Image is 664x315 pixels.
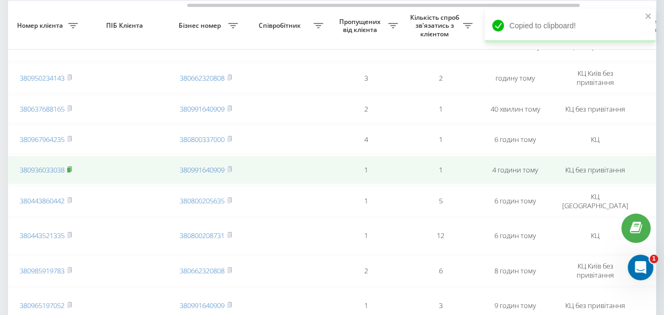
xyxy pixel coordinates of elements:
[14,21,68,30] span: Номер клієнта
[485,9,655,43] div: Copied to clipboard!
[628,255,653,280] iframe: Intercom live chat
[329,63,403,93] td: 3
[403,156,478,184] td: 1
[478,63,553,93] td: годину тому
[409,13,463,38] span: Кількість спроб зв'язатись з клієнтом
[403,95,478,123] td: 1
[478,256,553,286] td: 8 годин тому
[329,95,403,123] td: 2
[334,18,388,34] span: Пропущених від клієнта
[20,165,65,175] a: 380936033038
[329,218,403,254] td: 1
[478,186,553,216] td: 6 годин тому
[329,256,403,286] td: 2
[403,186,478,216] td: 5
[329,156,403,184] td: 1
[329,186,403,216] td: 1
[478,156,553,184] td: 4 години тому
[645,12,652,22] button: close
[180,73,225,83] a: 380662320808
[180,104,225,114] a: 380991640909
[20,104,65,114] a: 380637688165
[20,196,65,206] a: 380443860442
[403,218,478,254] td: 12
[174,21,228,30] span: Бізнес номер
[478,125,553,154] td: 6 годин тому
[553,156,638,184] td: КЦ без привітання
[180,266,225,275] a: 380662320808
[650,255,658,263] span: 1
[20,301,65,310] a: 380965197052
[553,218,638,254] td: КЦ
[478,218,553,254] td: 6 годин тому
[180,301,225,310] a: 380991640909
[20,231,65,240] a: 380443521335
[403,256,478,286] td: 6
[180,135,225,144] a: 380800337000
[180,165,225,175] a: 380991640909
[403,63,478,93] td: 2
[20,135,65,144] a: 380967964235
[20,266,65,275] a: 380985919783
[180,231,225,240] a: 380800208731
[553,186,638,216] td: КЦ [GEOGRAPHIC_DATA]
[180,196,225,206] a: 380800205635
[249,21,314,30] span: Співробітник
[553,63,638,93] td: КЦ Київ без привітання
[553,95,638,123] td: КЦ без привітання
[553,256,638,286] td: КЦ Київ без привітання
[329,125,403,154] td: 4
[553,125,638,154] td: КЦ
[403,125,478,154] td: 1
[478,95,553,123] td: 40 хвилин тому
[20,73,65,83] a: 380950234143
[92,21,159,30] span: ПІБ Клієнта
